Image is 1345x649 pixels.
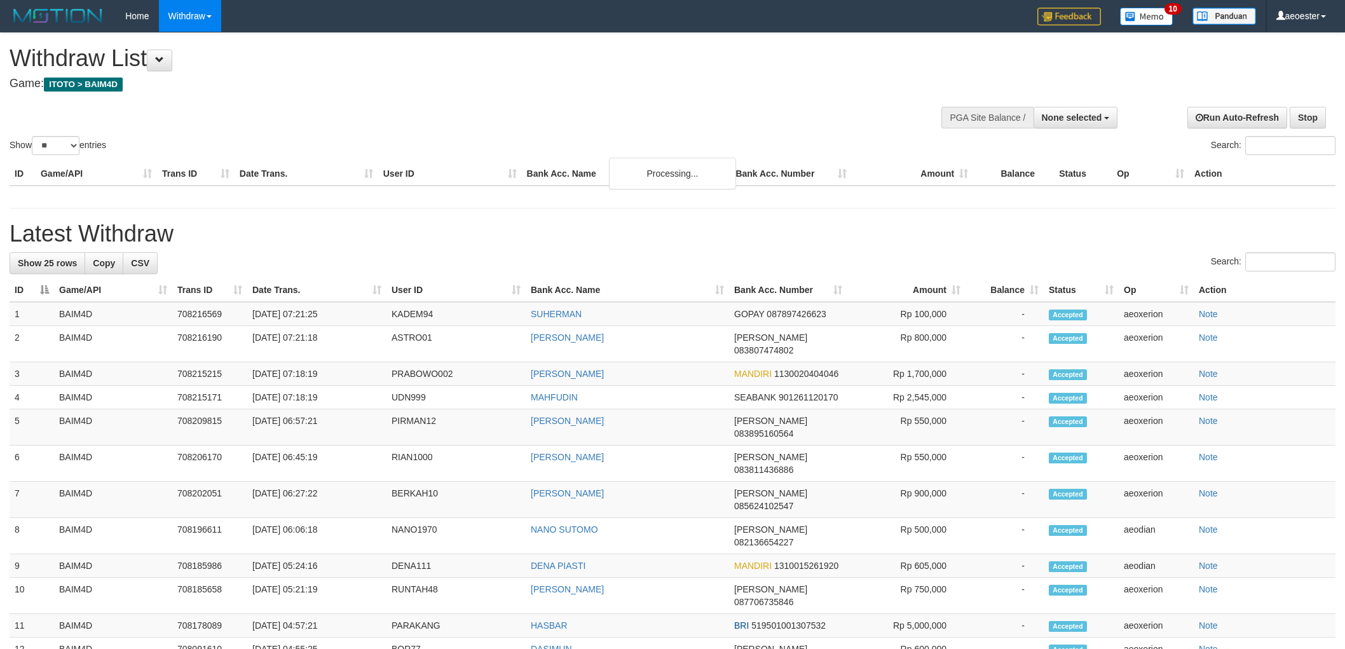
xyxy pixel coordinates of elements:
th: Trans ID: activate to sort column ascending [172,278,247,302]
span: Copy 519501001307532 to clipboard [751,620,826,631]
td: Rp 2,545,000 [847,386,966,409]
th: Bank Acc. Number: activate to sort column ascending [729,278,847,302]
td: [DATE] 07:18:19 [247,362,386,386]
td: aeoxerion [1119,578,1194,614]
a: CSV [123,252,158,274]
th: Amount: activate to sort column ascending [847,278,966,302]
span: Show 25 rows [18,258,77,268]
button: None selected [1034,107,1118,128]
td: 708185986 [172,554,247,578]
td: aeoxerion [1119,362,1194,386]
div: PGA Site Balance / [941,107,1033,128]
a: [PERSON_NAME] [531,488,604,498]
a: Note [1199,524,1218,535]
td: aeoxerion [1119,482,1194,518]
td: ASTRO01 [386,326,526,362]
th: Game/API: activate to sort column ascending [54,278,172,302]
th: Balance [973,162,1054,186]
a: [PERSON_NAME] [531,332,604,343]
label: Search: [1211,136,1335,155]
td: NANO1970 [386,518,526,554]
img: panduan.png [1192,8,1256,25]
td: - [966,578,1044,614]
td: UDN999 [386,386,526,409]
th: Date Trans. [235,162,378,186]
span: Accepted [1049,453,1087,463]
th: User ID: activate to sort column ascending [386,278,526,302]
td: Rp 5,000,000 [847,614,966,638]
td: - [966,446,1044,482]
td: RIAN1000 [386,446,526,482]
td: aeoxerion [1119,386,1194,409]
td: BERKAH10 [386,482,526,518]
a: Note [1199,392,1218,402]
td: [DATE] 06:57:21 [247,409,386,446]
span: ITOTO > BAIM4D [44,78,123,92]
span: Accepted [1049,393,1087,404]
span: [PERSON_NAME] [734,416,807,426]
a: [PERSON_NAME] [531,452,604,462]
span: BRI [734,620,749,631]
a: Note [1199,584,1218,594]
td: Rp 800,000 [847,326,966,362]
td: 5 [10,409,54,446]
a: NANO SUTOMO [531,524,598,535]
th: Op: activate to sort column ascending [1119,278,1194,302]
td: Rp 750,000 [847,578,966,614]
a: [PERSON_NAME] [531,584,604,594]
td: 708215215 [172,362,247,386]
td: aeodian [1119,554,1194,578]
td: 9 [10,554,54,578]
td: 708206170 [172,446,247,482]
td: Rp 605,000 [847,554,966,578]
span: Accepted [1049,333,1087,344]
img: Feedback.jpg [1037,8,1101,25]
span: Accepted [1049,621,1087,632]
td: aeoxerion [1119,326,1194,362]
td: - [966,409,1044,446]
span: [PERSON_NAME] [734,584,807,594]
a: Run Auto-Refresh [1187,107,1287,128]
td: 708209815 [172,409,247,446]
td: BAIM4D [54,578,172,614]
td: - [966,362,1044,386]
td: RUNTAH48 [386,578,526,614]
td: - [966,326,1044,362]
a: Note [1199,452,1218,462]
td: [DATE] 06:06:18 [247,518,386,554]
td: Rp 1,700,000 [847,362,966,386]
td: 708185658 [172,578,247,614]
td: 11 [10,614,54,638]
a: Note [1199,332,1218,343]
span: Copy 083811436886 to clipboard [734,465,793,475]
td: 708215171 [172,386,247,409]
span: Accepted [1049,489,1087,500]
img: Button%20Memo.svg [1120,8,1173,25]
span: Accepted [1049,585,1087,596]
td: BAIM4D [54,302,172,326]
td: [DATE] 07:21:18 [247,326,386,362]
td: [DATE] 06:27:22 [247,482,386,518]
td: BAIM4D [54,482,172,518]
td: - [966,614,1044,638]
td: [DATE] 07:18:19 [247,386,386,409]
span: Copy 1310015261920 to clipboard [774,561,838,571]
td: 6 [10,446,54,482]
td: Rp 900,000 [847,482,966,518]
h1: Withdraw List [10,46,884,71]
td: 8 [10,518,54,554]
a: [PERSON_NAME] [531,416,604,426]
div: Processing... [609,158,736,189]
span: Copy 083895160564 to clipboard [734,428,793,439]
td: PIRMAN12 [386,409,526,446]
a: Note [1199,309,1218,319]
span: Copy 087706735846 to clipboard [734,597,793,607]
td: 708178089 [172,614,247,638]
span: Copy 083807474802 to clipboard [734,345,793,355]
td: aeodian [1119,518,1194,554]
td: [DATE] 05:24:16 [247,554,386,578]
a: SUHERMAN [531,309,582,319]
td: 3 [10,362,54,386]
td: [DATE] 04:57:21 [247,614,386,638]
span: Copy 1130020404046 to clipboard [774,369,838,379]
